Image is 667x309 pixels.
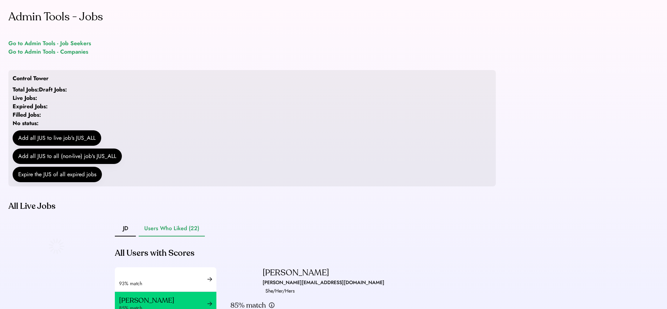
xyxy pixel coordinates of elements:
img: info.svg [269,302,275,309]
div: [PERSON_NAME][EMAIL_ADDRESS][DOMAIN_NAME] [263,279,384,287]
div: [PERSON_NAME] [119,296,207,305]
strong: Filled Jobs: [13,111,41,119]
strong: No status: [13,119,39,127]
div: Admin Tools - Jobs [8,8,103,25]
a: Go to Admin Tools - Companies [8,48,88,56]
button: Add all JUS to all (non-live) job's JUS_ALL [13,149,122,164]
img: arrow-right-black.svg [207,277,212,282]
div: Control Tower [13,74,49,83]
img: yH5BAEAAAAALAAAAAABAAEAAAIBRAA7 [230,267,258,295]
button: Users Who Liked (22) [139,221,205,236]
button: Add all JUS to live job's JUS_ALL [13,130,101,146]
div: She/Her/Hers [265,287,295,295]
img: arrow-right-black.svg [207,301,212,306]
a: Go to Admin Tools - Job Seekers [8,39,91,48]
strong: Total Jobs: [13,85,39,94]
div: 93% match [119,280,207,287]
strong: Expired Jobs: [13,102,48,110]
div: [PERSON_NAME] [263,267,329,279]
button: JD [115,221,136,236]
strong: Live Jobs: [13,94,37,102]
div: All Users with Scores [115,248,195,259]
strong: Draft Jobs: [39,85,67,94]
div: All Live Jobs [8,201,422,212]
button: Expire the JUS of all expired jobs [13,167,102,182]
